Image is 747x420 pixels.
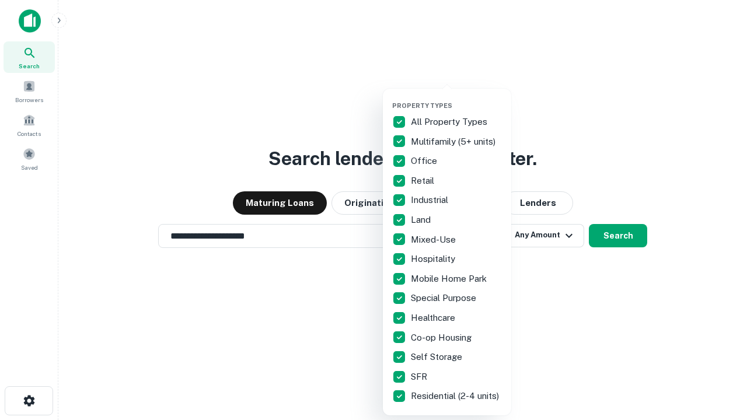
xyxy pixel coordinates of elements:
iframe: Chat Widget [689,327,747,383]
p: SFR [411,370,430,384]
p: Mobile Home Park [411,272,489,286]
p: Multifamily (5+ units) [411,135,498,149]
p: All Property Types [411,115,490,129]
p: Healthcare [411,311,458,325]
p: Land [411,213,433,227]
p: Self Storage [411,350,465,364]
p: Office [411,154,439,168]
p: Hospitality [411,252,458,266]
p: Co-op Housing [411,331,474,345]
p: Mixed-Use [411,233,458,247]
p: Residential (2-4 units) [411,389,501,403]
p: Industrial [411,193,451,207]
p: Special Purpose [411,291,479,305]
span: Property Types [392,102,452,109]
p: Retail [411,174,437,188]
